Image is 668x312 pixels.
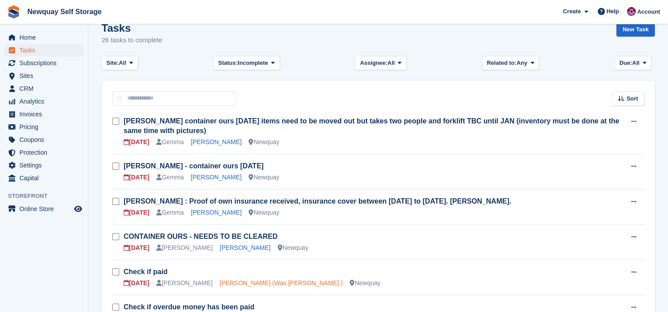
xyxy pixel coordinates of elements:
[627,7,636,16] img: Paul Upson
[191,138,242,145] a: [PERSON_NAME]
[4,134,83,146] a: menu
[124,197,511,205] a: [PERSON_NAME] : Proof of own insurance received, insurance cover between [DATE] to [DATE]. [PERSO...
[615,56,651,71] button: Due: All
[482,56,539,71] button: Related to: Any
[619,59,632,67] span: Due:
[249,208,279,217] div: Newquay
[124,303,254,311] a: Check if overdue money has been paid
[124,279,149,288] div: [DATE]
[4,203,83,215] a: menu
[388,59,395,67] span: All
[124,137,149,147] div: [DATE]
[119,59,126,67] span: All
[626,94,638,103] span: Sort
[563,7,581,16] span: Create
[19,31,72,44] span: Home
[220,279,343,286] a: [PERSON_NAME] (Was [PERSON_NAME] )
[249,137,279,147] div: Newquay
[19,108,72,120] span: Invoices
[19,134,72,146] span: Coupons
[156,208,184,217] div: Gemma
[124,208,149,217] div: [DATE]
[124,117,619,134] a: [PERSON_NAME] container ours [DATE] items need to be moved out but takes two people and forklift ...
[220,244,271,251] a: [PERSON_NAME]
[19,121,72,133] span: Pricing
[4,121,83,133] a: menu
[19,57,72,69] span: Subscriptions
[102,35,162,45] p: 26 tasks to complete
[124,268,168,275] a: Check if paid
[102,56,138,71] button: Site: All
[191,209,242,216] a: [PERSON_NAME]
[19,44,72,56] span: Tasks
[19,203,72,215] span: Online Store
[156,137,184,147] div: Gemma
[249,173,279,182] div: Newquay
[124,173,149,182] div: [DATE]
[4,82,83,95] a: menu
[102,22,162,34] h1: Tasks
[4,108,83,120] a: menu
[632,59,640,67] span: All
[124,233,278,240] a: CONTAINER OURS - NEEDS TO BE CLEARED
[350,279,380,288] div: Newquay
[19,159,72,171] span: Settings
[106,59,119,67] span: Site:
[4,57,83,69] a: menu
[355,56,407,71] button: Assignee: All
[156,173,184,182] div: Gemma
[124,243,149,253] div: [DATE]
[360,59,387,67] span: Assignee:
[19,146,72,159] span: Protection
[637,7,660,16] span: Account
[213,56,279,71] button: Status: Incomplete
[238,59,268,67] span: Incomplete
[4,95,83,108] a: menu
[4,172,83,184] a: menu
[616,22,655,37] a: New Task
[4,159,83,171] a: menu
[4,146,83,159] a: menu
[8,192,88,201] span: Storefront
[19,172,72,184] span: Capital
[156,279,212,288] div: [PERSON_NAME]
[156,243,212,253] div: [PERSON_NAME]
[218,59,238,67] span: Status:
[73,204,83,214] a: Preview store
[19,70,72,82] span: Sites
[4,70,83,82] a: menu
[4,31,83,44] a: menu
[19,82,72,95] span: CRM
[607,7,619,16] span: Help
[19,95,72,108] span: Analytics
[7,5,20,19] img: stora-icon-8386f47178a22dfd0bd8f6a31ec36ba5ce8667c1dd55bd0f319d3a0aa187defe.svg
[278,243,308,253] div: Newquay
[487,59,517,67] span: Related to:
[4,44,83,56] a: menu
[24,4,105,19] a: Newquay Self Storage
[124,162,264,170] a: [PERSON_NAME] - container ours [DATE]
[191,174,242,181] a: [PERSON_NAME]
[517,59,528,67] span: Any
